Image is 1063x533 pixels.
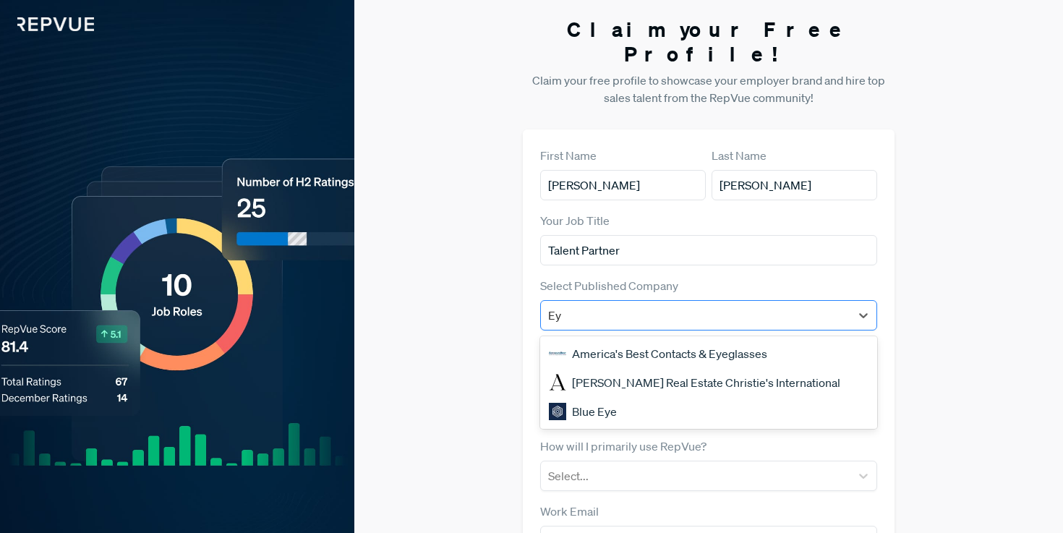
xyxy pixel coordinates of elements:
[712,170,877,200] input: Last Name
[712,147,767,164] label: Last Name
[549,374,566,391] img: Ansley Real Estate Christie's International
[540,212,610,229] label: Your Job Title
[540,368,878,397] div: [PERSON_NAME] Real Estate Christie's International
[540,277,678,294] label: Select Published Company
[540,397,878,426] div: Blue Eye
[540,147,597,164] label: First Name
[549,345,566,362] img: America's Best Contacts & Eyeglasses
[523,17,895,66] h3: Claim your Free Profile!
[540,339,878,368] div: America's Best Contacts & Eyeglasses
[540,170,706,200] input: First Name
[540,503,599,520] label: Work Email
[540,235,878,265] input: Title
[523,72,895,106] p: Claim your free profile to showcase your employer brand and hire top sales talent from the RepVue...
[549,403,566,420] img: Blue Eye
[540,438,706,455] label: How will I primarily use RepVue?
